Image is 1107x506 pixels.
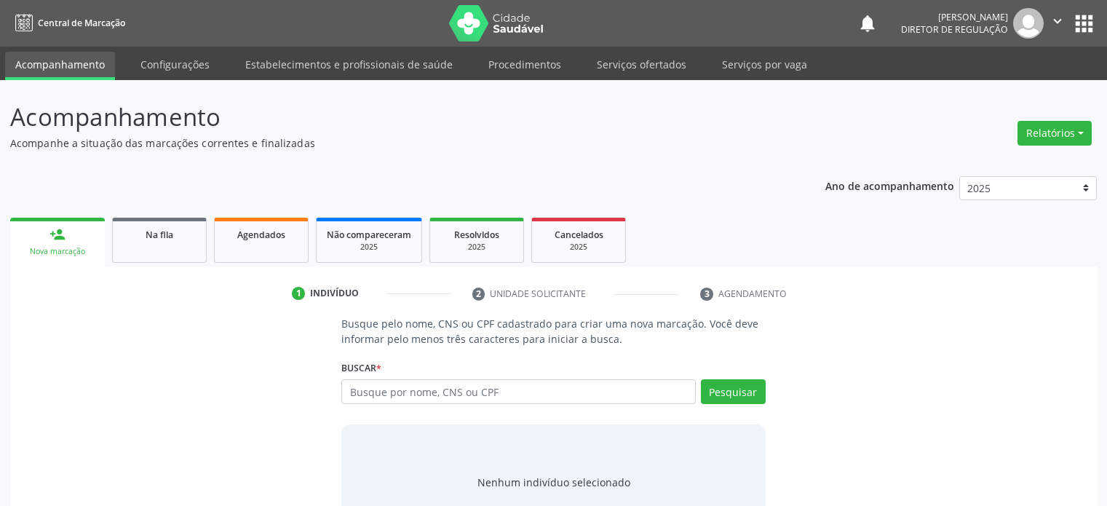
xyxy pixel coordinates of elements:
[235,52,463,77] a: Estabelecimentos e profissionais de saúde
[20,246,95,257] div: Nova marcação
[1013,8,1044,39] img: img
[38,17,125,29] span: Central de Marcação
[10,99,771,135] p: Acompanhamento
[237,229,285,241] span: Agendados
[825,176,954,194] p: Ano de acompanhamento
[292,287,305,300] div: 1
[477,475,630,490] div: Nenhum indivíduo selecionado
[146,229,173,241] span: Na fila
[10,11,125,35] a: Central de Marcação
[701,379,766,404] button: Pesquisar
[341,316,765,347] p: Busque pelo nome, CNS ou CPF cadastrado para criar uma nova marcação. Você deve informar pelo men...
[901,11,1008,23] div: [PERSON_NAME]
[440,242,513,253] div: 2025
[327,242,411,253] div: 2025
[587,52,697,77] a: Serviços ofertados
[5,52,115,80] a: Acompanhamento
[49,226,66,242] div: person_add
[310,287,359,300] div: Indivíduo
[341,379,695,404] input: Busque por nome, CNS ou CPF
[454,229,499,241] span: Resolvidos
[1044,8,1071,39] button: 
[327,229,411,241] span: Não compareceram
[1071,11,1097,36] button: apps
[10,135,771,151] p: Acompanhe a situação das marcações correntes e finalizadas
[555,229,603,241] span: Cancelados
[542,242,615,253] div: 2025
[857,13,878,33] button: notifications
[1017,121,1092,146] button: Relatórios
[712,52,817,77] a: Serviços por vaga
[901,23,1008,36] span: Diretor de regulação
[1050,13,1066,29] i: 
[341,357,381,379] label: Buscar
[478,52,571,77] a: Procedimentos
[130,52,220,77] a: Configurações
